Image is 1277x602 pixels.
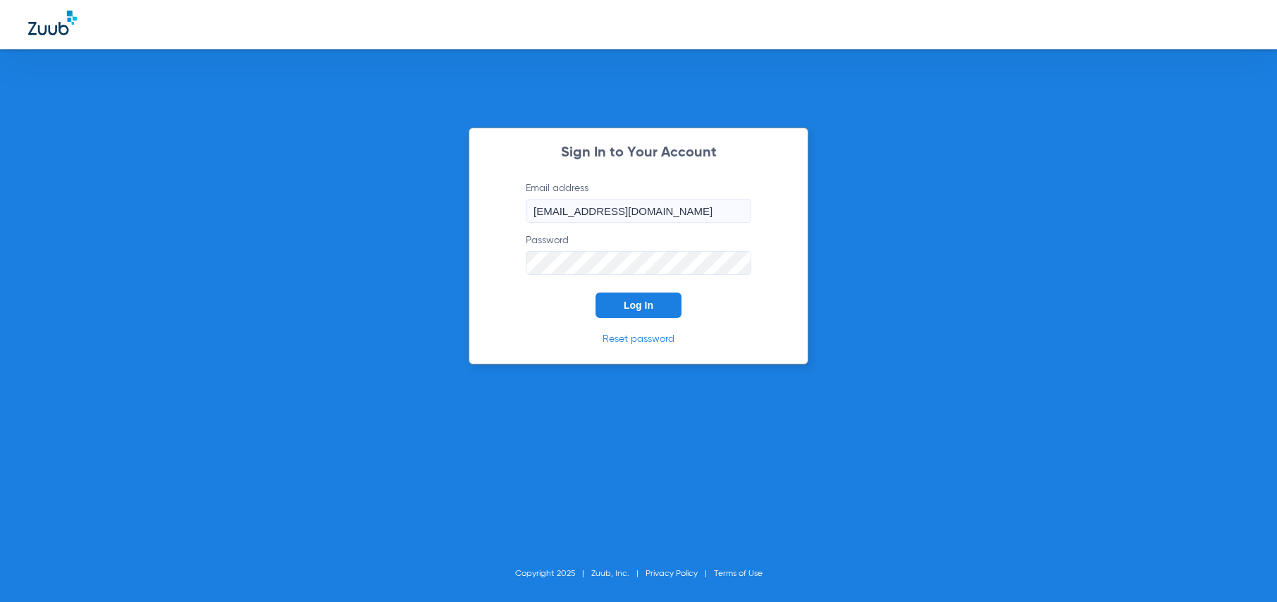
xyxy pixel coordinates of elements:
[526,251,751,275] input: Password
[515,567,591,581] li: Copyright 2025
[526,181,751,223] label: Email address
[714,570,763,578] a: Terms of Use
[28,11,77,35] img: Zuub Logo
[505,146,772,160] h2: Sign In to Your Account
[624,300,653,311] span: Log In
[526,233,751,275] label: Password
[646,570,698,578] a: Privacy Policy
[591,567,646,581] li: Zuub, Inc.
[603,334,674,344] a: Reset password
[596,293,681,318] button: Log In
[526,199,751,223] input: Email address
